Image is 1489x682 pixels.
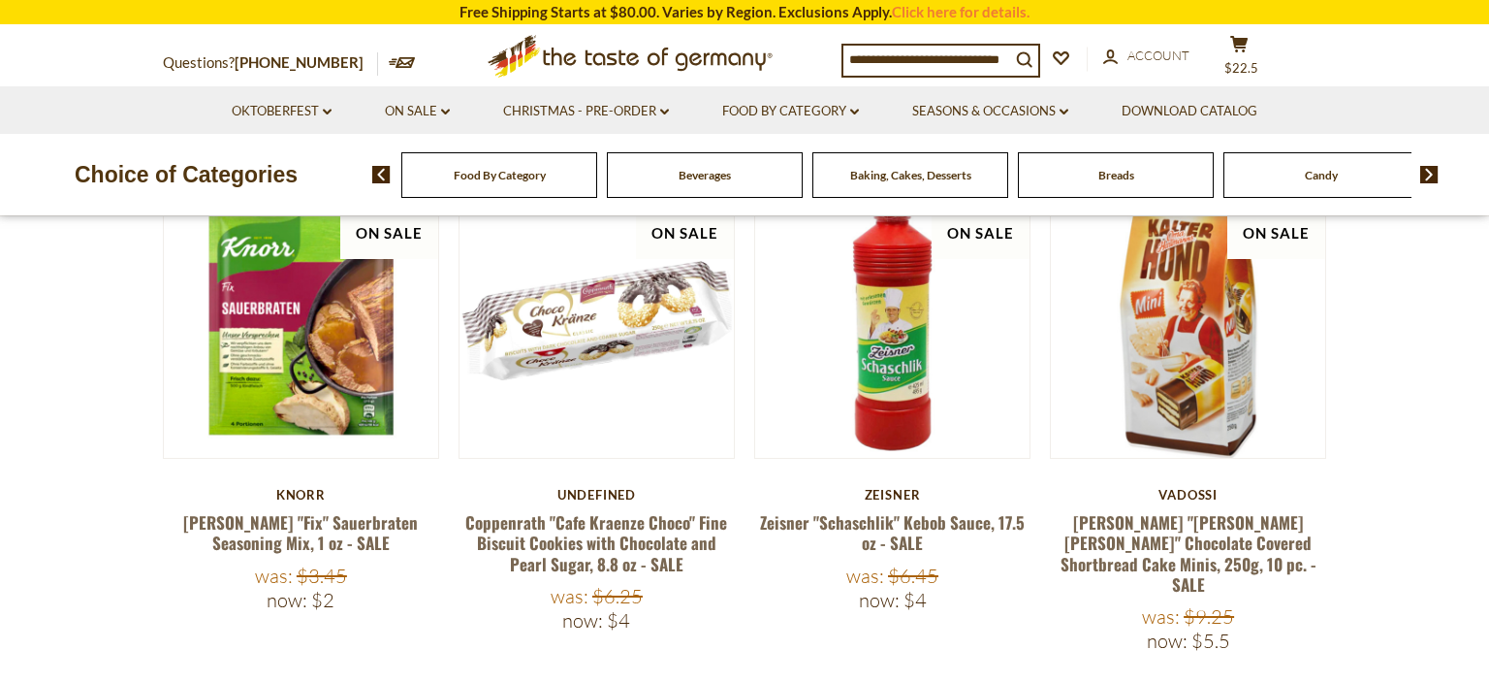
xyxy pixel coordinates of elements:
label: Was: [846,564,884,588]
a: Zeisner "Schaschlik" Kebob Sauce, 17.5 oz - SALE [760,510,1025,555]
a: Breads [1098,168,1134,182]
img: next arrow [1420,166,1439,183]
div: Knorr [163,487,439,503]
span: $3.45 [297,564,347,588]
label: Now: [562,608,603,633]
span: $5.5 [1191,629,1230,653]
a: Seasons & Occasions [912,101,1068,122]
p: Questions? [163,50,378,76]
a: Coppenrath "Cafe Kraenze Choco" Fine Biscuit Cookies with Chocolate and Pearl Sugar, 8.8 oz - SALE [465,510,727,576]
span: $6.25 [592,584,643,608]
a: On Sale [385,101,450,122]
span: $2 [311,588,334,612]
label: Now: [859,588,900,612]
a: Food By Category [722,101,859,122]
label: Was: [1142,604,1180,629]
a: [PERSON_NAME] "Fix" Sauerbraten Seasoning Mix, 1 oz - SALE [183,510,418,555]
div: undefined [459,487,735,503]
img: Coppenrath "Cafe Kraenze Choco" Fine Biscuit Cookies with Chocolate and Pearl Sugar, 8.8 oz - SALE [459,183,734,458]
a: [PHONE_NUMBER] [235,53,364,71]
img: Oma Hartmanns "Kalter Hund" Chocolate Covered Shortbread Cake Minis, 250g, 10 pc. - SALE [1051,183,1325,458]
a: Baking, Cakes, Desserts [850,168,971,182]
a: Oktoberfest [232,101,332,122]
label: Now: [1147,629,1188,653]
span: $6.45 [888,564,938,588]
div: Zeisner [754,487,1030,503]
span: $9.25 [1184,604,1234,629]
a: Christmas - PRE-ORDER [503,101,669,122]
label: Now: [267,588,307,612]
a: Account [1103,46,1189,67]
span: Account [1127,48,1189,63]
button: $22.5 [1210,35,1268,83]
a: Food By Category [454,168,546,182]
a: [PERSON_NAME] "[PERSON_NAME] [PERSON_NAME]" Chocolate Covered Shortbread Cake Minis, 250g, 10 pc.... [1061,510,1316,597]
span: $4 [903,588,927,612]
span: $22.5 [1224,60,1258,76]
a: Candy [1305,168,1338,182]
a: Download Catalog [1122,101,1257,122]
img: previous arrow [372,166,391,183]
a: Beverages [679,168,731,182]
span: $4 [607,608,630,633]
div: Vadossi [1050,487,1326,503]
img: Zeisner "Schaschlik" Kebob Sauce, 17.5 oz - SALE [755,183,1030,458]
label: Was: [551,584,588,608]
img: Knorr "Fix" Sauerbraten Seasoning Mix, 1 oz - SALE [164,183,438,458]
label: Was: [255,564,293,588]
a: Click here for details. [892,3,1030,20]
